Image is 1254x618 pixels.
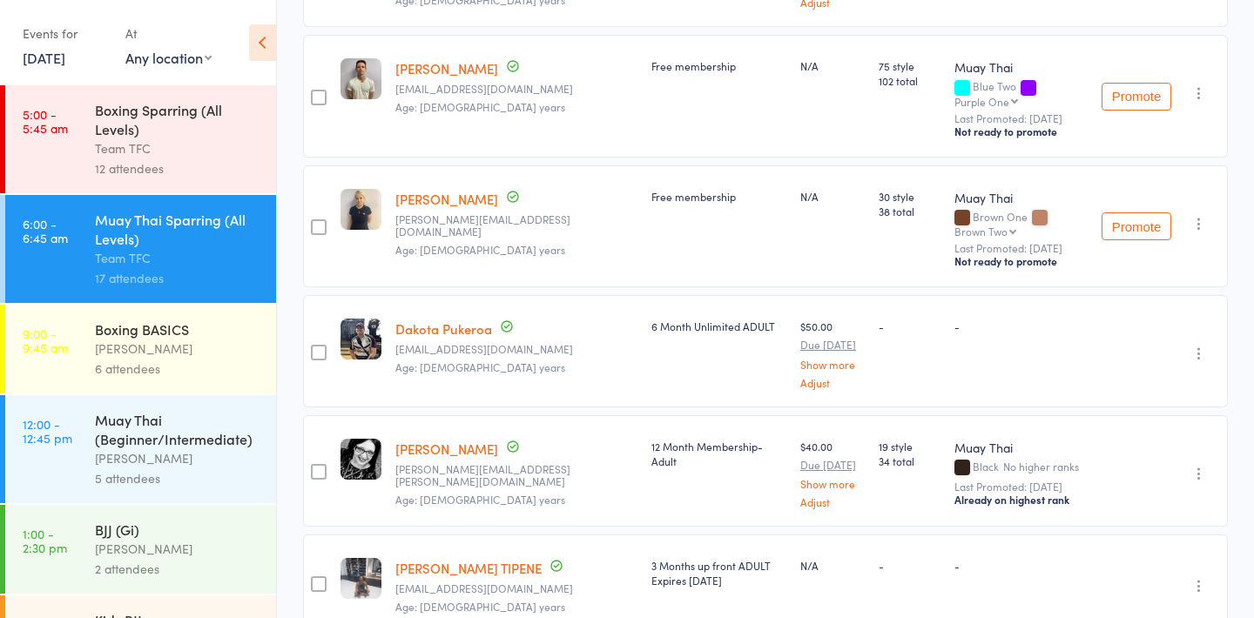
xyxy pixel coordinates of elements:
small: Due [DATE] [800,459,865,471]
a: [PERSON_NAME] [395,59,498,77]
div: Black [954,460,1088,475]
span: Age: [DEMOGRAPHIC_DATA] years [395,359,565,374]
div: Not ready to promote [954,124,1088,138]
small: Last Promoted: [DATE] [954,480,1088,493]
div: 6 attendees [95,359,261,379]
span: 19 style [879,439,940,453]
div: 3 Months up front ADULT [651,558,786,588]
div: Muay Thai [954,439,1088,456]
a: [PERSON_NAME] [395,190,498,208]
a: 5:00 -5:45 amBoxing Sparring (All Levels)Team TFC12 attendees [5,85,276,193]
div: Brown Two [954,225,1008,237]
a: [PERSON_NAME] TIPENE [395,559,542,577]
span: Age: [DEMOGRAPHIC_DATA] years [395,99,565,114]
div: BJJ (Gi) [95,520,261,539]
span: 102 total [879,73,940,88]
a: Show more [800,478,865,489]
time: 9:00 - 9:45 am [23,326,68,354]
span: Age: [DEMOGRAPHIC_DATA] years [395,599,565,614]
small: Danielle@ckmlogistics.com.au [395,213,637,238]
div: N/A [800,58,865,73]
div: - [954,558,1088,573]
div: 2 attendees [95,559,261,579]
div: Muay Thai (Beginner/Intermediate) [95,410,261,448]
div: [PERSON_NAME] [95,539,261,559]
div: 5 attendees [95,468,261,488]
div: 6 Month Unlimited ADULT [651,319,786,333]
span: 30 style [879,189,940,204]
div: - [879,558,940,573]
small: Ellie.swiatek@gmail.com [395,463,637,488]
small: Smulcahy1988@gmail.com [395,83,637,95]
div: Team TFC [95,138,261,158]
span: Age: [DEMOGRAPHIC_DATA] years [395,492,565,507]
div: $40.00 [800,439,865,507]
span: 38 total [879,204,940,218]
small: Last Promoted: [DATE] [954,112,1088,124]
small: Last Promoted: [DATE] [954,242,1088,254]
div: At [125,19,212,48]
button: Promote [1102,212,1171,240]
a: [PERSON_NAME] [395,440,498,458]
time: 6:00 - 6:45 am [23,217,68,245]
div: - [954,319,1088,333]
a: Adjust [800,496,865,507]
span: 34 total [879,453,940,468]
a: [DATE] [23,48,65,67]
div: Free membership [651,58,786,73]
div: Free membership [651,189,786,204]
div: Not ready to promote [954,254,1088,268]
a: Dakota Pukeroa [395,319,492,338]
div: [PERSON_NAME] [95,448,261,468]
span: No higher ranks [1003,459,1079,474]
div: Already on highest rank [954,493,1088,507]
time: 5:00 - 5:45 am [23,107,68,135]
div: Any location [125,48,212,67]
div: Expires [DATE] [651,573,786,588]
div: - [879,319,940,333]
a: Adjust [800,377,865,388]
div: 17 attendees [95,268,261,288]
div: Boxing Sparring (All Levels) [95,100,261,138]
span: 75 style [879,58,940,73]
div: 12 Month Membership- Adult [651,439,786,468]
div: Brown One [954,211,1088,237]
div: 12 attendees [95,158,261,178]
div: N/A [800,189,865,204]
time: 12:00 - 12:45 pm [23,417,72,445]
a: 9:00 -9:45 amBoxing BASICS[PERSON_NAME]6 attendees [5,305,276,393]
img: image1669963914.png [340,189,381,230]
a: Show more [800,359,865,370]
div: [PERSON_NAME] [95,339,261,359]
div: Events for [23,19,108,48]
span: Age: [DEMOGRAPHIC_DATA] years [395,242,565,257]
button: Promote [1102,83,1171,111]
div: N/A [800,558,865,573]
a: 12:00 -12:45 pmMuay Thai (Beginner/Intermediate)[PERSON_NAME]5 attendees [5,395,276,503]
div: Purple One [954,96,1009,107]
div: Muay Thai [954,58,1088,76]
div: Boxing BASICS [95,319,261,339]
div: Blue Two [954,80,1088,106]
div: $50.00 [800,319,865,387]
small: Rihari95@gmail.com [395,343,637,355]
img: image1566766594.png [340,558,381,599]
img: image1697842793.png [340,439,381,480]
img: image1669876703.png [340,58,381,99]
div: Muay Thai [954,189,1088,206]
div: Muay Thai Sparring (All Levels) [95,210,261,248]
a: 1:00 -2:30 pmBJJ (Gi)[PERSON_NAME]2 attendees [5,505,276,594]
a: 6:00 -6:45 amMuay Thai Sparring (All Levels)Team TFC17 attendees [5,195,276,303]
div: Team TFC [95,248,261,268]
small: strantz310@gmail.com [395,582,637,594]
img: image1737543265.png [340,319,381,359]
time: 1:00 - 2:30 pm [23,527,67,554]
small: Due [DATE] [800,339,865,351]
